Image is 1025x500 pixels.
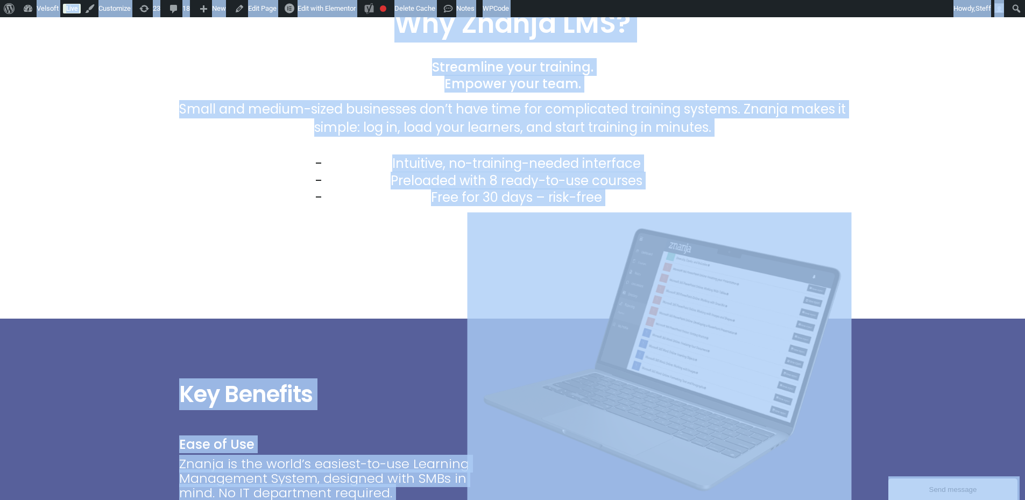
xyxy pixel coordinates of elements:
[63,4,81,13] a: Live
[187,172,846,189] li: Preloaded with 8 ready-to-use courses
[888,476,1020,500] iframe: chat widget
[179,383,499,406] h2: Key Benefits
[187,155,846,172] li: Intuitive, no-training-needed interface
[975,4,991,12] span: Steff
[179,438,499,451] p: Ease of Use
[298,4,356,12] span: Edit with Elementor
[179,100,846,136] p: Small and medium-sized businesses don’t have time for complicated training systems. Znanja makes ...
[380,5,386,12] div: Focus keyphrase not set
[179,10,846,37] h2: Why Znanja LMS?
[187,189,846,206] li: Free for 30 days – risk-free
[179,59,846,92] h2: Streamline your training. Empower your team.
